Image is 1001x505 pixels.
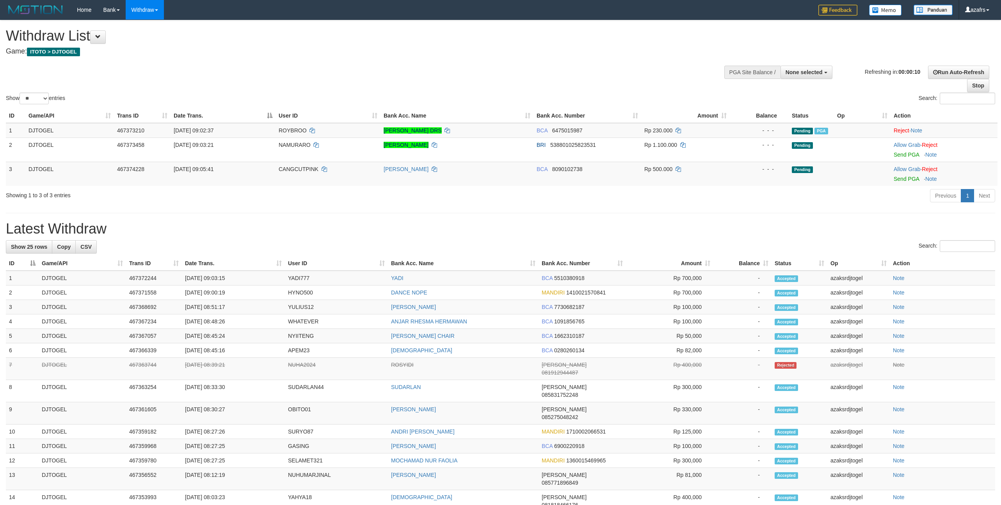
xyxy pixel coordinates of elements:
td: 2 [6,137,25,162]
td: - [713,271,772,286]
a: SUDARLAN [391,384,421,390]
td: [DATE] 08:33:30 [182,380,285,402]
th: User ID: activate to sort column ascending [276,109,380,123]
span: Accepted [775,458,798,464]
label: Search: [919,240,995,252]
span: BCA [537,166,548,172]
img: panduan.png [914,5,953,15]
td: Rp 330,000 [626,402,713,425]
td: azaksrdjtogel [827,453,890,468]
td: 8 [6,380,39,402]
a: Note [925,152,937,158]
a: Allow Grab [894,142,920,148]
a: Note [893,443,905,449]
span: Show 25 rows [11,244,47,250]
a: [PERSON_NAME] [384,142,428,148]
a: Previous [930,189,961,202]
span: MANDIRI [542,428,565,435]
td: [DATE] 08:27:25 [182,439,285,453]
a: Note [893,406,905,412]
span: Accepted [775,304,798,311]
td: 6 [6,343,39,358]
td: 467359968 [126,439,182,453]
td: DJTOGEL [39,286,126,300]
td: - [713,380,772,402]
td: 3 [6,300,39,314]
th: Trans ID: activate to sort column ascending [114,109,171,123]
span: Rp 1.100.000 [644,142,677,148]
a: [PERSON_NAME] [384,166,428,172]
td: WHATEVER [285,314,388,329]
span: None selected [786,69,823,75]
span: Pending [792,166,813,173]
span: Accepted [775,443,798,450]
td: 467371558 [126,286,182,300]
span: Copy 0280260134 to clipboard [554,347,585,353]
a: Copy [52,240,76,253]
span: Copy 1410021570841 to clipboard [566,289,606,296]
td: azaksrdjtogel [827,343,890,358]
a: YADI [391,275,404,281]
label: Search: [919,93,995,104]
a: Note [893,494,905,500]
td: NUHUMARJINAL [285,468,388,490]
span: Refreshing in: [865,68,920,75]
span: BCA [542,333,553,339]
a: MOCHAMAD NUR FAOLIA [391,457,457,464]
td: YULIUS12 [285,300,388,314]
th: Amount: activate to sort column ascending [641,109,730,123]
td: 467359182 [126,425,182,439]
span: Accepted [775,384,798,391]
td: 7 [6,358,39,380]
span: BRI [537,142,546,148]
a: [PERSON_NAME] DRS [384,127,442,134]
a: ROSYIDI [391,362,414,368]
a: Next [974,189,995,202]
span: · [894,142,922,148]
td: 467367057 [126,329,182,343]
td: DJTOGEL [25,123,114,138]
td: - [713,402,772,425]
th: Bank Acc. Name: activate to sort column ascending [388,256,539,271]
h4: Game: [6,48,660,55]
td: - [713,286,772,300]
td: [DATE] 08:27:26 [182,425,285,439]
span: ROYBROO [279,127,307,134]
span: Accepted [775,407,798,413]
td: 3 [6,162,25,186]
span: BCA [542,443,553,449]
td: [DATE] 08:27:25 [182,453,285,468]
span: [PERSON_NAME] [542,362,587,368]
td: DJTOGEL [39,439,126,453]
th: Bank Acc. Name: activate to sort column ascending [380,109,533,123]
a: Send PGA [894,152,919,158]
span: Copy 085275048242 to clipboard [542,414,578,420]
a: [PERSON_NAME] [391,443,436,449]
a: Note [893,318,905,325]
td: [DATE] 09:03:15 [182,271,285,286]
span: Accepted [775,429,798,435]
span: Copy 8090102738 to clipboard [552,166,583,172]
div: - - - [733,165,786,173]
th: ID [6,109,25,123]
td: 12 [6,453,39,468]
td: 467356552 [126,468,182,490]
td: NUHA2024 [285,358,388,380]
th: Balance: activate to sort column ascending [713,256,772,271]
td: 1 [6,123,25,138]
td: Rp 300,000 [626,453,713,468]
span: Accepted [775,494,798,501]
td: DJTOGEL [25,137,114,162]
td: - [713,425,772,439]
td: [DATE] 08:30:27 [182,402,285,425]
td: - [713,358,772,380]
div: - - - [733,127,786,134]
div: Showing 1 to 3 of 3 entries [6,188,411,199]
a: [DEMOGRAPHIC_DATA] [391,494,452,500]
td: · [891,162,997,186]
td: azaksrdjtogel [827,286,890,300]
span: Copy 1360015469965 to clipboard [566,457,606,464]
td: DJTOGEL [39,271,126,286]
span: Accepted [775,333,798,340]
a: Note [893,362,905,368]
